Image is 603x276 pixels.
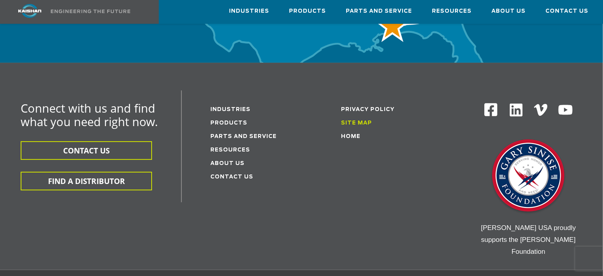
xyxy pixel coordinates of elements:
[558,102,573,118] img: Youtube
[229,0,269,22] a: Industries
[21,141,152,160] button: CONTACT US
[210,134,277,139] a: Parts and service
[346,0,412,22] a: Parts and Service
[341,134,360,139] a: Home
[289,0,326,22] a: Products
[481,224,576,255] span: [PERSON_NAME] USA proudly supports the [PERSON_NAME] Foundation
[341,107,395,112] a: Privacy Policy
[491,0,526,22] a: About Us
[489,137,568,216] img: Gary Sinise Foundation
[545,7,588,16] span: Contact Us
[289,7,326,16] span: Products
[341,121,372,126] a: Site Map
[21,100,158,129] span: Connect with us and find what you need right now.
[210,121,247,126] a: Products
[51,10,130,13] img: Engineering the future
[21,172,152,190] button: FIND A DISTRIBUTOR
[346,7,412,16] span: Parts and Service
[491,7,526,16] span: About Us
[210,174,253,180] a: Contact Us
[484,102,498,117] img: Facebook
[229,7,269,16] span: Industries
[509,102,524,118] img: Linkedin
[210,161,245,166] a: About Us
[432,0,472,22] a: Resources
[210,148,250,153] a: Resources
[545,0,588,22] a: Contact Us
[210,107,250,112] a: Industries
[432,7,472,16] span: Resources
[534,104,547,115] img: Vimeo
